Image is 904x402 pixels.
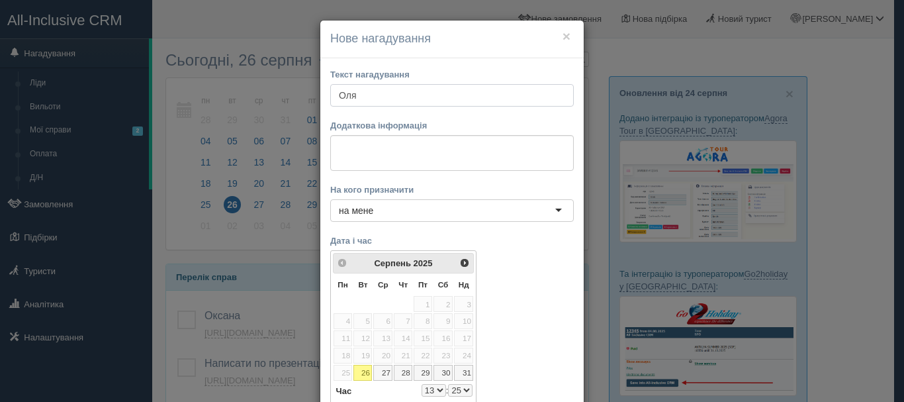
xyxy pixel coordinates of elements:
[459,280,469,289] span: Неділя
[330,119,574,132] label: Додаткова інформація
[398,280,408,289] span: Четвер
[333,384,352,398] dt: Час
[457,255,472,270] a: Наст>
[330,234,574,247] label: Дата і час
[374,258,411,268] span: Серпень
[330,68,574,81] label: Текст нагадування
[373,365,392,381] a: 27
[454,365,474,381] a: 31
[330,183,574,196] label: На кого призначити
[563,29,570,43] button: ×
[414,258,433,268] span: 2025
[438,280,449,289] span: Субота
[358,280,367,289] span: Вівторок
[378,280,388,289] span: Середа
[418,280,428,289] span: П
[433,365,453,381] a: 30
[459,258,470,268] span: Наст>
[414,365,432,381] a: 29
[338,280,347,289] span: Понеділок
[353,365,372,381] a: 26
[339,204,373,217] div: на мене
[394,365,412,381] a: 28
[330,30,574,48] h4: Нове нагадування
